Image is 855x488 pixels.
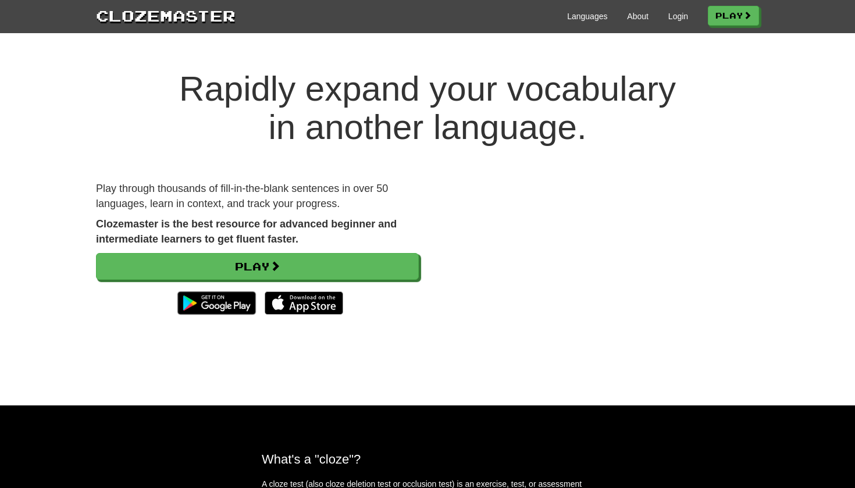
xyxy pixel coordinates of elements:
a: Login [668,10,688,22]
a: About [627,10,649,22]
a: Languages [567,10,607,22]
a: Play [96,253,419,280]
strong: Clozemaster is the best resource for advanced beginner and intermediate learners to get fluent fa... [96,218,397,245]
img: Download_on_the_App_Store_Badge_US-UK_135x40-25178aeef6eb6b83b96f5f2d004eda3bffbb37122de64afbaef7... [265,291,343,315]
a: Clozemaster [96,5,236,26]
p: Play through thousands of fill-in-the-blank sentences in over 50 languages, learn in context, and... [96,181,419,211]
h2: What's a "cloze"? [262,452,593,466]
img: Get it on Google Play [172,286,262,320]
a: Play [708,6,759,26]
